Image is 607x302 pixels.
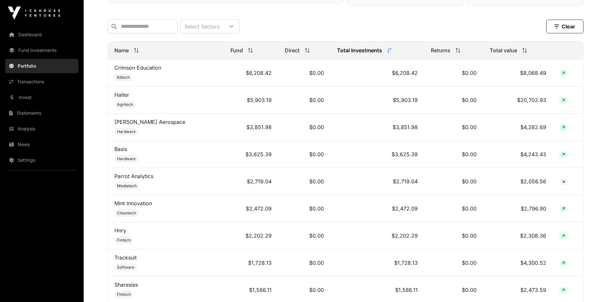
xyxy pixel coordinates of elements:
td: $2,719.04 [330,168,424,195]
iframe: Chat Widget [574,271,607,302]
td: $0.00 [278,168,330,195]
td: $0.00 [278,114,330,141]
td: $5,903.19 [224,87,278,114]
td: $6,208.42 [330,59,424,87]
a: News [5,137,78,152]
a: Transactions [5,75,78,89]
td: $0.00 [278,222,330,249]
span: Total Investments [337,46,382,54]
a: Basis [114,146,127,152]
a: Statements [5,106,78,120]
td: $2,796.90 [483,195,553,222]
td: $0.00 [278,195,330,222]
a: Crimson Education [114,64,161,71]
span: Agritech [117,102,133,107]
a: Dashboard [5,27,78,42]
td: $0.00 [424,141,483,168]
td: $2,308.36 [483,222,553,249]
span: Mediatech [117,183,137,189]
button: Clear [546,20,583,33]
a: Portfolio [5,59,78,73]
td: $5,903.19 [330,87,424,114]
a: Analysis [5,122,78,136]
td: $0.00 [278,141,330,168]
td: $4,300.52 [483,249,553,277]
a: Tracksuit [114,254,137,261]
a: Parrot Analytics [114,173,153,179]
td: $4,282.69 [483,114,553,141]
td: $0.00 [424,59,483,87]
span: Cleantech [117,210,136,216]
span: Fintech [117,238,131,243]
td: $2,472.09 [330,195,424,222]
span: Hardware [117,156,136,161]
td: $2,202.29 [224,222,278,249]
a: Halter [114,92,129,98]
a: Settings [5,153,78,167]
td: $1,728.13 [330,249,424,277]
span: Fund [230,46,243,54]
a: Fund Investments [5,43,78,58]
td: $0.00 [424,114,483,141]
span: Direct [285,46,300,54]
a: [PERSON_NAME] Aerospace [114,119,185,125]
td: $2,202.29 [330,222,424,249]
span: Edtech [117,75,130,80]
td: $3,625.39 [330,141,424,168]
td: $20,702.93 [483,87,553,114]
td: $2,472.09 [224,195,278,222]
span: Hardware [117,129,136,134]
td: $2,056.56 [483,168,553,195]
td: $6,208.42 [224,59,278,87]
span: Fintech [117,292,131,297]
span: Returns [431,46,450,54]
td: $0.00 [424,249,483,277]
td: $0.00 [278,87,330,114]
td: $2,719.04 [224,168,278,195]
td: $0.00 [424,222,483,249]
td: $0.00 [424,87,483,114]
img: Icehouse Ventures Logo [8,7,60,20]
td: $0.00 [278,59,330,87]
a: Sharesies [114,281,138,288]
td: $3,851.98 [330,114,424,141]
td: $1,728.13 [224,249,278,277]
td: $8,068.49 [483,59,553,87]
td: $3,625.39 [224,141,278,168]
span: Software [117,265,134,270]
span: Name [114,46,129,54]
td: $0.00 [424,195,483,222]
a: Invest [5,90,78,105]
span: Total value [490,46,517,54]
td: $0.00 [424,168,483,195]
td: $3,851.98 [224,114,278,141]
div: Select Sectors [180,20,224,33]
td: $0.00 [278,249,330,277]
td: $4,243.43 [483,141,553,168]
a: Mint Innovation [114,200,152,207]
a: Hnry [114,227,126,234]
